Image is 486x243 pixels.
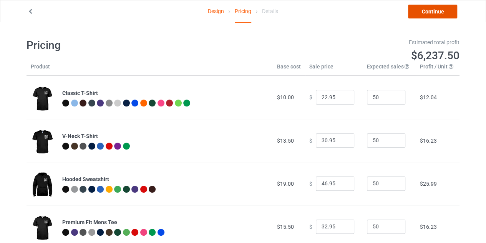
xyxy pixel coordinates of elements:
span: $13.50 [277,138,294,144]
span: $10.00 [277,94,294,100]
b: Hooded Sweatshirt [62,176,109,182]
span: $12.04 [420,94,437,100]
th: Product [27,63,58,76]
div: Details [262,0,278,22]
span: $16.23 [420,138,437,144]
th: Profit / Unit [416,63,459,76]
img: heather_texture.png [106,100,113,107]
th: Sale price [305,63,363,76]
h1: Pricing [27,38,238,52]
b: V-Neck T-Shirt [62,133,98,139]
div: Pricing [235,0,251,23]
a: Design [208,0,224,22]
b: Premium Fit Mens Tee [62,219,117,225]
span: $ [309,180,312,186]
span: $6,237.50 [411,49,459,62]
span: $19.00 [277,181,294,187]
img: heather_texture.png [88,229,95,236]
span: $ [309,94,312,100]
a: Continue [408,5,457,18]
span: $ [309,137,312,143]
th: Expected sales [363,63,416,76]
div: Estimated total profit [249,38,460,46]
span: $16.23 [420,224,437,230]
span: $25.99 [420,181,437,187]
b: Classic T-Shirt [62,90,98,96]
span: $ [309,223,312,230]
span: $15.50 [277,224,294,230]
th: Base cost [273,63,305,76]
